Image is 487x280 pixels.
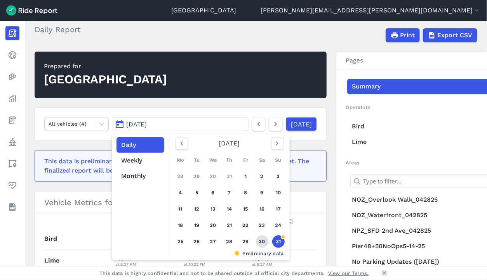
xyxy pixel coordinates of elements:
a: 1 [240,170,252,183]
button: Export CSV [423,28,477,42]
div: 460 [184,254,246,268]
a: 8 [240,187,252,199]
div: [DATE] [172,137,287,150]
th: Lime [44,250,113,271]
a: Areas [5,157,19,171]
a: Fees [5,113,19,127]
a: 20 [207,219,219,232]
a: 31 [223,170,236,183]
div: Prepared for [44,62,167,71]
a: 22 [240,219,252,232]
span: Print [400,31,415,40]
a: 16 [256,203,268,215]
div: 13,110 [116,254,178,268]
a: 5 [191,187,203,199]
a: 30 [207,170,219,183]
div: at 6:27 AM [252,261,317,268]
a: 19 [191,219,203,232]
a: 7 [223,187,236,199]
div: Sa [256,154,268,166]
a: 10 [272,187,285,199]
div: at 10:22 PM [184,261,246,268]
div: Mo [174,154,187,166]
h2: Daily Report [35,24,85,35]
a: 29 [240,235,252,248]
button: Daily [117,137,164,153]
button: Weekly [117,153,164,168]
div: [GEOGRAPHIC_DATA] [44,71,167,88]
th: Bird [44,228,113,250]
h3: Vehicle Metrics for [DATE] [35,192,326,213]
a: 29 [191,170,203,183]
button: [DATE] [112,117,249,131]
a: 26 [191,235,203,248]
a: 18 [174,219,187,232]
a: 2 [256,170,268,183]
div: Su [272,154,285,166]
span: [DATE] [126,121,147,128]
img: Ride Report [6,5,57,16]
a: 3 [272,170,285,183]
a: 30 [256,235,268,248]
div: at 6:27 AM [116,261,178,268]
button: Print [386,28,420,42]
a: Report [5,26,19,40]
a: 4 [174,187,187,199]
a: 27 [207,235,219,248]
a: 15 [240,203,252,215]
button: [PERSON_NAME][EMAIL_ADDRESS][PERSON_NAME][DOMAIN_NAME] [261,6,481,15]
a: 11 [174,203,187,215]
a: 21 [223,219,236,232]
a: Analyze [5,92,19,105]
span: Export CSV [437,31,472,40]
div: We [207,154,219,166]
a: Realtime [5,48,19,62]
button: Monthly [117,168,164,184]
a: 12 [191,203,203,215]
a: 25 [174,235,187,248]
a: 28 [174,170,187,183]
div: This data is preliminary and may be missing events that haven't been reported yet. The finalized ... [44,157,312,175]
div: Fr [240,154,252,166]
div: Tu [191,154,203,166]
a: Datasets [5,200,19,214]
div: Preliminary data [175,250,284,257]
a: 9 [256,187,268,199]
a: Policy [5,135,19,149]
a: 31 [272,235,285,248]
a: [DATE] [286,117,317,131]
a: 23 [256,219,268,232]
a: Health [5,178,19,192]
div: Th [223,154,236,166]
a: 6 [207,187,219,199]
div: 13,279 [252,254,317,268]
a: [GEOGRAPHIC_DATA] [171,6,236,15]
a: 13 [207,203,219,215]
a: View our Terms. [328,270,369,277]
a: Heatmaps [5,70,19,84]
a: 17 [272,203,285,215]
a: 24 [272,219,285,232]
a: 28 [223,235,236,248]
a: 14 [223,203,236,215]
